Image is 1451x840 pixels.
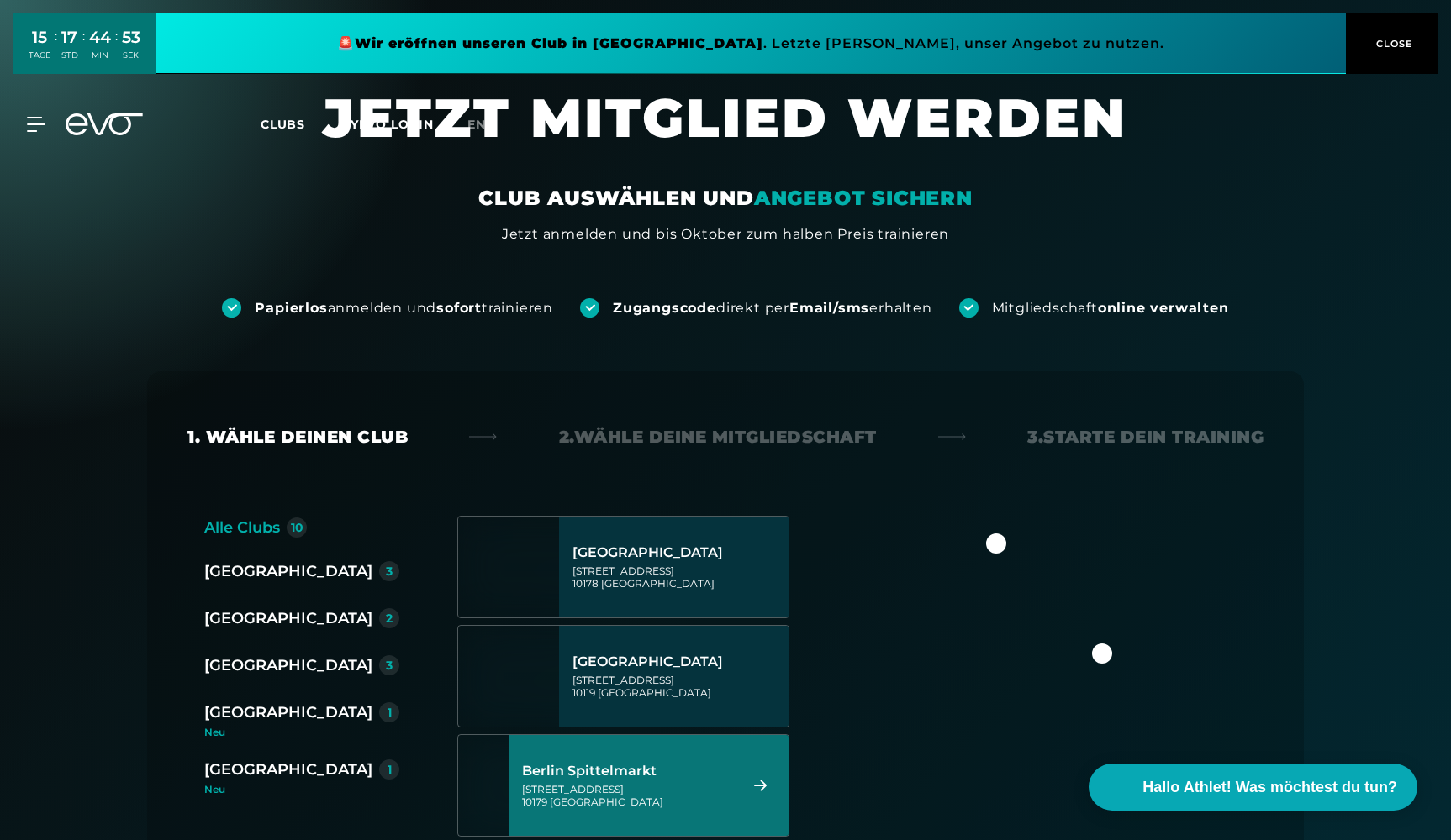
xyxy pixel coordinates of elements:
[522,763,733,780] div: Berlin Spittelmarkt
[572,654,784,670] div: [GEOGRAPHIC_DATA]
[61,50,78,61] div: STD
[261,117,305,132] span: Clubs
[572,564,784,590] div: [STREET_ADDRESS] 10178 [GEOGRAPHIC_DATA]
[572,674,784,699] div: [STREET_ADDRESS] 10119 [GEOGRAPHIC_DATA]
[572,544,784,561] div: [GEOGRAPHIC_DATA]
[261,116,339,132] a: Clubs
[992,299,1229,318] div: Mitgliedschaft
[204,701,372,724] div: [GEOGRAPHIC_DATA]
[82,27,85,71] div: :
[467,117,486,132] span: en
[204,785,399,795] div: Neu
[255,300,327,316] strong: Papierlos
[61,25,78,50] div: 17
[613,299,931,318] div: direkt per erhalten
[204,606,372,630] div: [GEOGRAPHIC_DATA]
[339,117,434,132] a: MYEVO LOGIN
[122,25,140,50] div: 53
[115,27,118,71] div: :
[386,612,393,624] div: 2
[1372,36,1413,51] span: CLOSE
[754,186,973,210] em: ANGEBOT SICHERN
[29,50,50,61] div: TAGE
[29,25,50,50] div: 15
[613,300,716,316] strong: Zugangscode
[204,654,372,677] div: [GEOGRAPHIC_DATA]
[89,50,111,61] div: MIN
[122,50,140,61] div: SEK
[204,559,372,583] div: [GEOGRAPHIC_DATA]
[204,758,372,781] div: [GEOGRAPHIC_DATA]
[478,185,972,212] div: CLUB AUSWÄHLEN UND
[789,300,869,316] strong: Email/sms
[467,115,506,134] a: en
[522,783,733,808] div: [STREET_ADDRESS] 10179 [GEOGRAPHIC_DATA]
[388,764,392,775] div: 1
[386,565,393,577] div: 3
[204,516,280,539] div: Alle Clubs
[1098,300,1229,316] strong: online verwalten
[1142,776,1397,799] span: Hallo Athlet! Was möchtest du tun?
[386,659,393,671] div: 3
[388,706,392,718] div: 1
[204,727,413,738] div: Neu
[255,299,553,318] div: anmelden und trainieren
[55,27,57,71] div: :
[1346,13,1438,74] button: CLOSE
[502,224,949,244] div: Jetzt anmelden und bis Oktober zum halben Preis trainieren
[89,25,111,50] div: 44
[436,300,482,316] strong: sofort
[1089,764,1417,811] button: Hallo Athlet! Was möchtest du tun?
[559,425,877,449] div: 2. Wähle deine Mitgliedschaft
[291,522,303,533] div: 10
[1027,425,1264,449] div: 3. Starte dein Training
[187,425,408,449] div: 1. Wähle deinen Club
